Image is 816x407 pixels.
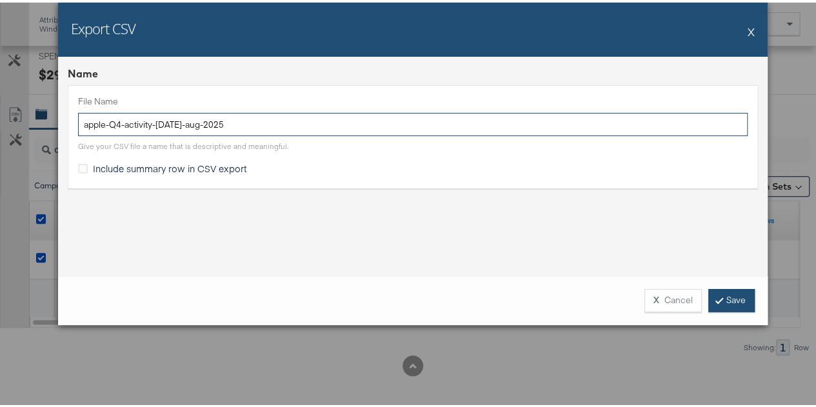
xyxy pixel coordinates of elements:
[68,64,758,79] div: Name
[78,93,748,105] label: File Name
[653,292,659,304] strong: X
[78,139,288,149] div: Give your CSV file a name that is descriptive and meaningful.
[71,16,135,35] h2: Export CSV
[748,16,755,42] button: X
[644,286,702,310] button: XCancel
[93,159,247,172] span: Include summary row in CSV export
[708,286,755,310] a: Save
